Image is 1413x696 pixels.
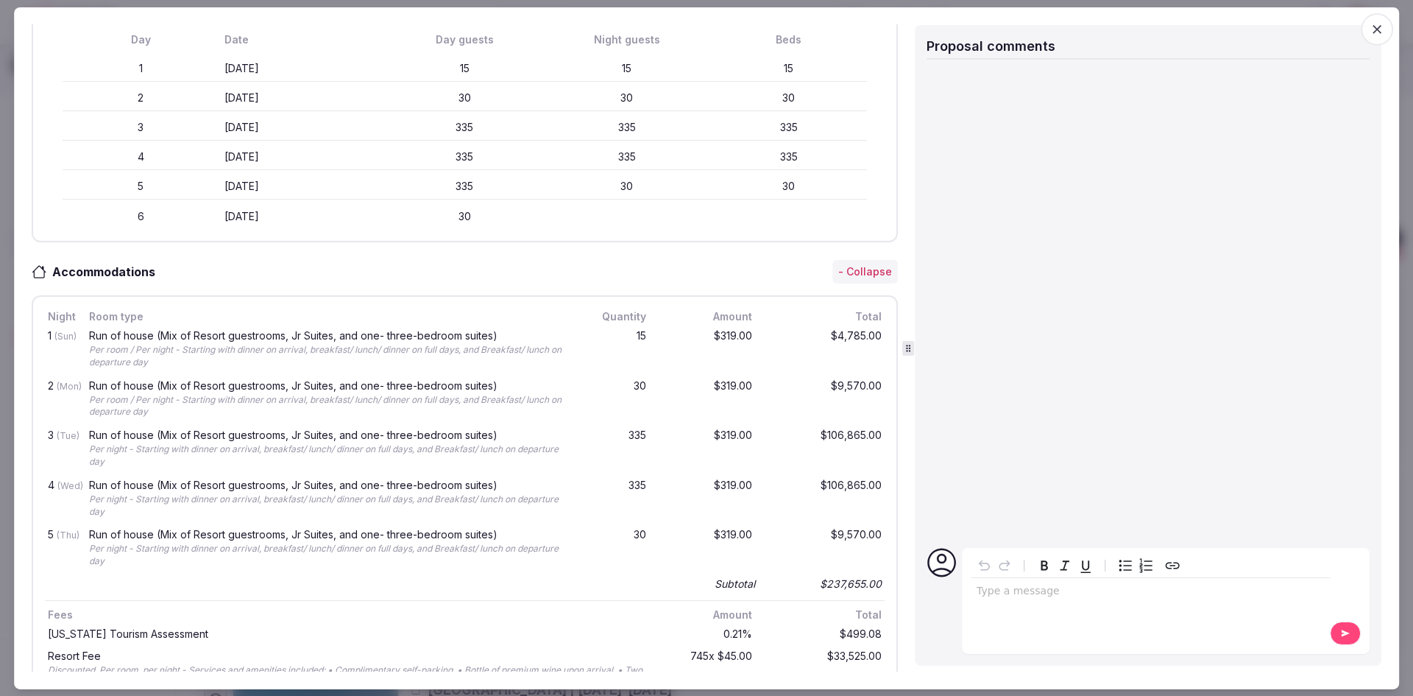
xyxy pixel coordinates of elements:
div: Run of house (Mix of Resort guestrooms, Jr Suites, and one- three-bedroom suites) [89,530,564,540]
div: Room type [86,309,567,325]
div: 335 [578,427,649,471]
div: [DATE] [224,150,380,164]
div: 15 [549,61,705,76]
span: (Thu) [57,530,79,541]
div: 15 [387,61,543,76]
span: (Tue) [57,430,79,441]
div: [DATE] [224,209,380,224]
button: Underline [1075,555,1096,576]
div: 3 [63,120,219,135]
div: 4 [63,150,219,164]
div: 335 [387,150,543,164]
div: 5 [45,527,74,571]
div: $499.08 [767,625,885,641]
div: 2 [45,377,74,421]
div: Subtotal [715,577,755,591]
div: [DATE] [224,179,380,194]
div: 335 [578,477,649,521]
div: [DATE] [224,61,380,76]
div: 30 [578,527,649,571]
div: 0.21 % [661,625,755,641]
div: Run of house (Mix of Resort guestrooms, Jr Suites, and one- three-bedroom suites) [89,430,564,440]
div: $319.00 [661,527,755,571]
div: 1 [63,61,219,76]
div: Beds [711,32,867,47]
div: Per night - Starting with dinner on arrival, breakfast/ lunch/ dinner on full days, and Breakfast... [89,493,564,519]
div: 335 [711,120,867,135]
button: Bulleted list [1115,555,1136,576]
div: $319.00 [661,377,755,421]
div: $9,570.00 [767,377,885,421]
div: Day [63,32,219,47]
div: $4,785.00 [767,328,885,372]
div: Per night - Starting with dinner on arrival, breakfast/ lunch/ dinner on full days, and Breakfast... [89,443,564,468]
div: 1 [45,328,74,372]
div: 30 [578,377,649,421]
div: Quantity [578,309,649,325]
div: Run of house (Mix of Resort guestrooms, Jr Suites, and one- three-bedroom suites) [89,380,564,390]
div: 2 [63,91,219,105]
button: Numbered list [1136,555,1156,576]
button: Italic [1055,555,1075,576]
div: [US_STATE] Tourism Assessment [48,628,646,639]
div: 5 [63,179,219,194]
div: [DATE] [224,120,380,135]
div: Total [767,606,885,622]
div: Run of house (Mix of Resort guestrooms, Jr Suites, and one- three-bedroom suites) [89,480,564,491]
div: 335 [549,120,705,135]
div: 335 [387,179,543,194]
button: Bold [1034,555,1055,576]
div: 30 [711,91,867,105]
h3: Accommodations [46,263,170,281]
div: Amount [661,309,755,325]
div: $106,865.00 [767,477,885,521]
div: $319.00 [661,477,755,521]
div: Night guests [549,32,705,47]
span: Proposal comments [927,38,1055,53]
div: toggle group [1115,555,1156,576]
div: Per night - Starting with dinner on arrival, breakfast/ lunch/ dinner on full days, and Breakfast... [89,543,564,568]
div: 30 [387,91,543,105]
div: Day guests [387,32,543,47]
div: 15 [711,61,867,76]
div: 30 [549,91,705,105]
div: 30 [711,179,867,194]
span: (Sun) [54,331,77,342]
div: 4 [45,477,74,521]
div: $237,655.00 [767,574,885,594]
div: [DATE] [224,91,380,105]
div: 335 [711,150,867,164]
div: 335 [387,120,543,135]
div: Night [45,309,74,325]
div: $106,865.00 [767,427,885,471]
div: Date [224,32,380,47]
span: (Wed) [57,480,83,491]
div: 6 [63,209,219,224]
div: Per room / Per night - Starting with dinner on arrival, breakfast/ lunch/ dinner on full days, an... [89,344,564,369]
div: Per room / Per night - Starting with dinner on arrival, breakfast/ lunch/ dinner on full days, an... [89,393,564,418]
div: Amount [661,606,755,622]
div: $319.00 [661,427,755,471]
div: $319.00 [661,328,755,372]
div: Run of house (Mix of Resort guestrooms, Jr Suites, and one- three-bedroom suites) [89,331,564,341]
div: editable markdown [971,578,1330,608]
div: 335 [549,150,705,164]
div: $9,570.00 [767,527,885,571]
div: 15 [578,328,649,372]
div: Total [767,309,885,325]
div: 3 [45,427,74,471]
span: (Mon) [57,380,82,391]
div: Resort Fee [48,650,646,661]
button: - Collapse [832,260,898,284]
div: Fees [45,606,649,622]
div: 30 [549,179,705,194]
div: 30 [387,209,543,224]
button: Create link [1162,555,1183,576]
